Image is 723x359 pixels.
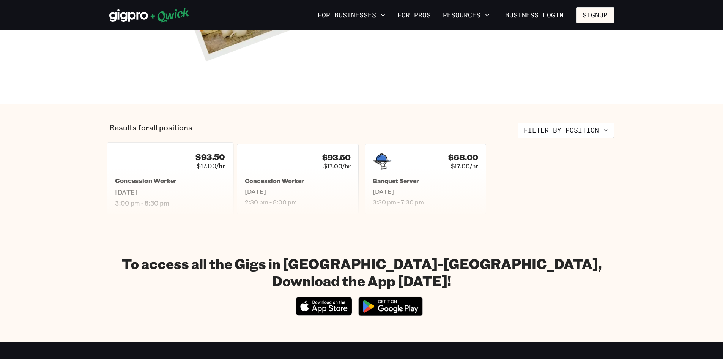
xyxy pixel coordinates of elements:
[323,162,351,170] span: $17.00/hr
[365,144,487,214] a: $68.00$17.00/hrBanquet Server[DATE]3:30 pm - 7:30 pm
[107,142,233,215] a: $93.50$17.00/hrConcession Worker[DATE]3:00 pm - 8:30 pm
[373,177,479,185] h5: Banquet Server
[448,153,478,162] h4: $68.00
[245,198,351,206] span: 2:30 pm - 8:00 pm
[373,198,479,206] span: 3:30 pm - 7:30 pm
[197,162,225,170] span: $17.00/hr
[245,177,351,185] h5: Concession Worker
[518,123,614,138] button: Filter by position
[394,9,434,22] a: For Pros
[499,7,570,23] a: Business Login
[115,177,225,185] h5: Concession Worker
[354,292,427,321] img: Get it on Google Play
[451,162,478,170] span: $17.00/hr
[322,153,351,162] h4: $93.50
[245,188,351,195] span: [DATE]
[109,255,614,289] h1: To access all the Gigs in [GEOGRAPHIC_DATA]-[GEOGRAPHIC_DATA], Download the App [DATE]!
[315,9,388,22] button: For Businesses
[195,152,225,162] h4: $93.50
[296,309,353,317] a: Download on the App Store
[115,188,225,196] span: [DATE]
[109,123,192,138] p: Results for all positions
[115,199,225,207] span: 3:00 pm - 8:30 pm
[440,9,493,22] button: Resources
[373,188,479,195] span: [DATE]
[237,144,359,214] a: $93.50$17.00/hrConcession Worker[DATE]2:30 pm - 8:00 pm
[576,7,614,23] button: Signup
